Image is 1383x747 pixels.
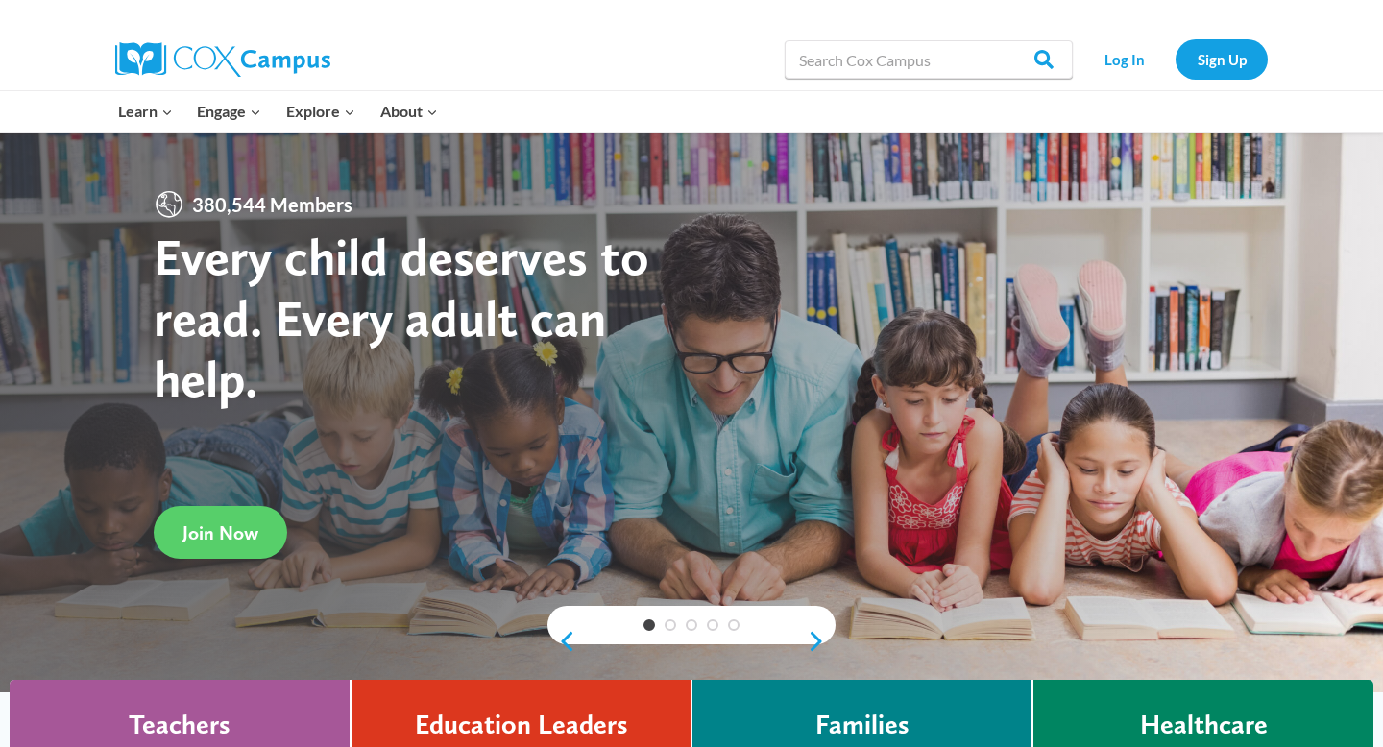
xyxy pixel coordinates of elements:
a: Log In [1082,39,1166,79]
img: Cox Campus [115,42,330,77]
a: 3 [686,619,697,631]
nav: Secondary Navigation [1082,39,1268,79]
a: next [807,630,836,653]
a: previous [547,630,576,653]
strong: Every child deserves to read. Every adult can help. [154,226,649,409]
a: Join Now [154,506,287,559]
span: Join Now [182,521,258,544]
nav: Primary Navigation [106,91,449,132]
span: Learn [118,99,173,124]
span: About [380,99,438,124]
div: content slider buttons [547,622,836,661]
span: 380,544 Members [184,189,360,220]
a: 4 [707,619,718,631]
span: Explore [286,99,355,124]
span: Engage [197,99,261,124]
a: 2 [665,619,676,631]
input: Search Cox Campus [785,40,1073,79]
h4: Education Leaders [415,709,628,741]
h4: Families [815,709,910,741]
a: Sign Up [1176,39,1268,79]
h4: Teachers [129,709,230,741]
a: 1 [643,619,655,631]
h4: Healthcare [1140,709,1268,741]
a: 5 [728,619,740,631]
